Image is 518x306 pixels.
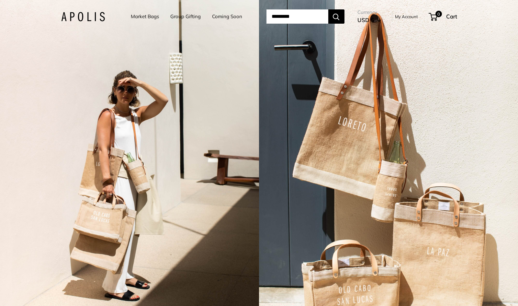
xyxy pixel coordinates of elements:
span: Currency [357,8,381,17]
span: Cart [446,13,457,20]
button: Search [328,9,344,24]
button: USD $ [357,15,381,25]
a: 0 Cart [429,11,457,22]
input: Search... [266,9,328,24]
a: Market Bags [131,12,159,21]
span: 0 [435,11,442,17]
span: USD $ [357,17,374,23]
a: Group Gifting [170,12,201,21]
a: My Account [395,13,418,20]
a: Coming Soon [212,12,242,21]
img: Apolis [61,12,105,21]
